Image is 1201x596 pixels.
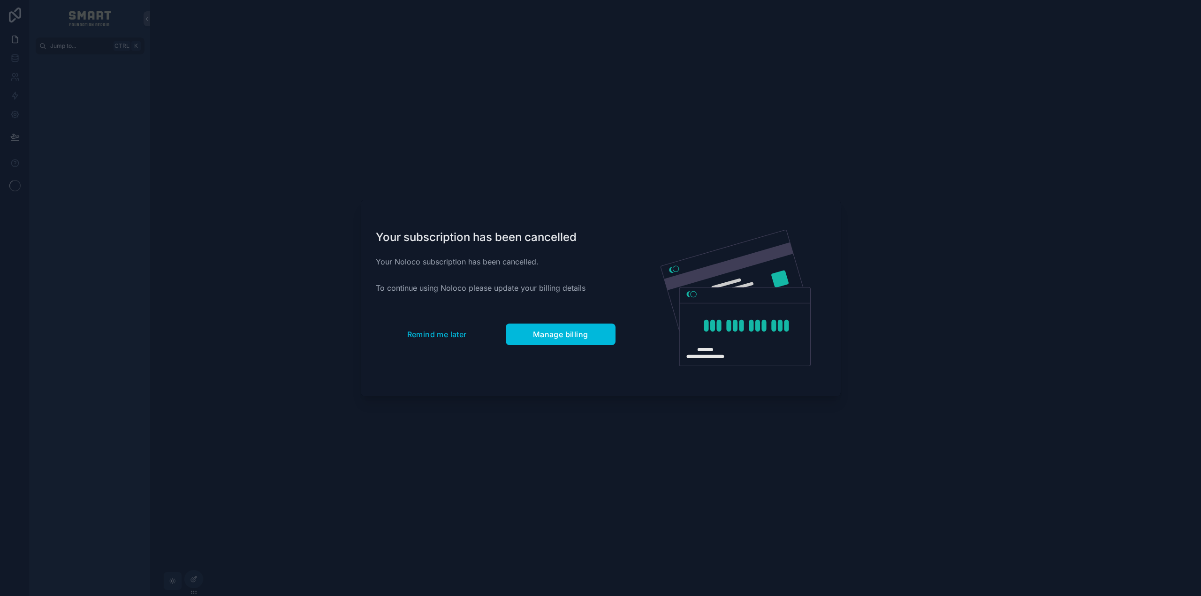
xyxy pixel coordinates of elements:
[407,330,467,339] span: Remind me later
[376,324,498,345] button: Remind me later
[533,330,588,339] span: Manage billing
[506,324,616,345] button: Manage billing
[376,282,616,294] p: To continue using Noloco please update your billing details
[376,230,616,245] h1: Your subscription has been cancelled
[661,230,811,367] img: Credit card illustration
[376,256,616,267] p: Your Noloco subscription has been cancelled.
